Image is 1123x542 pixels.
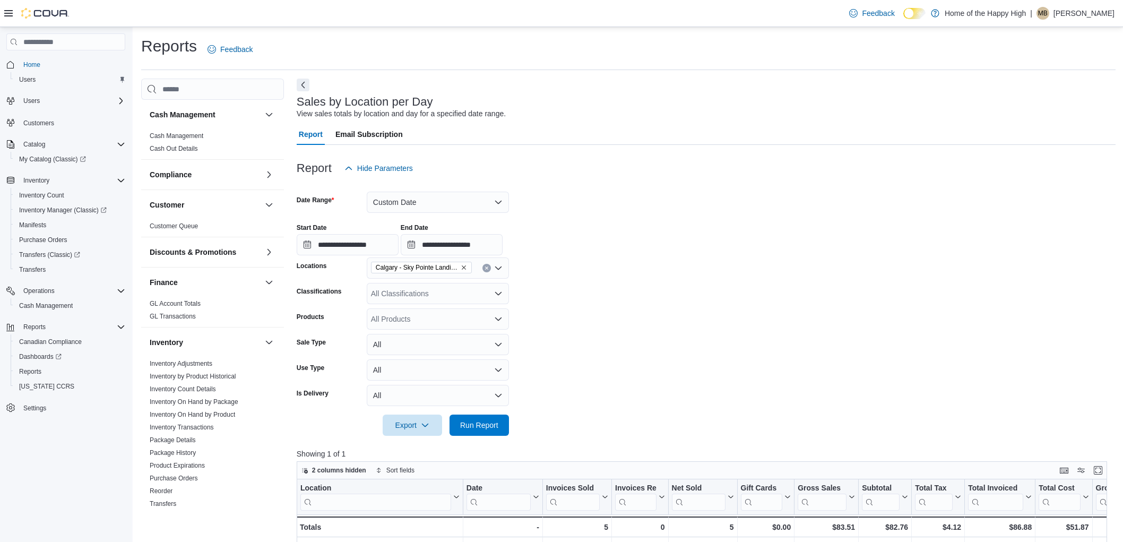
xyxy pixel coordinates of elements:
[2,283,129,298] button: Operations
[150,449,196,457] a: Package History
[11,152,129,167] a: My Catalog (Classic)
[150,313,196,320] a: GL Transactions
[150,337,183,348] h3: Inventory
[15,380,125,393] span: Washington CCRS
[615,484,656,494] div: Invoices Ref
[467,484,531,494] div: Date
[1039,484,1080,511] div: Total Cost
[19,251,80,259] span: Transfers (Classic)
[461,264,467,271] button: Remove Calgary - Sky Pointe Landing - Fire & Flower from selection in this group
[150,200,184,210] h3: Customer
[494,264,503,272] button: Open list of options
[150,144,198,153] span: Cash Out Details
[150,169,192,180] h3: Compliance
[1092,464,1104,477] button: Enter fullscreen
[19,116,125,129] span: Customers
[15,219,50,231] a: Manifests
[150,312,196,321] span: GL Transactions
[141,36,197,57] h1: Reports
[150,461,205,470] span: Product Expirations
[19,285,125,297] span: Operations
[11,298,129,313] button: Cash Management
[15,263,50,276] a: Transfers
[300,484,451,494] div: Location
[150,423,214,432] span: Inventory Transactions
[19,236,67,244] span: Purchase Orders
[19,221,46,229] span: Manifests
[740,484,782,494] div: Gift Cards
[671,484,733,511] button: Net Sold
[19,285,59,297] button: Operations
[1036,7,1049,20] div: Madyson Baerwald
[968,484,1023,494] div: Total Invoiced
[11,203,129,218] a: Inventory Manager (Classic)
[19,206,107,214] span: Inventory Manager (Classic)
[15,335,125,348] span: Canadian Compliance
[150,449,196,457] span: Package History
[376,262,459,273] span: Calgary - Sky Pointe Landing - Fire & Flower
[450,415,509,436] button: Run Report
[915,484,953,494] div: Total Tax
[15,153,90,166] a: My Catalog (Classic)
[340,158,417,179] button: Hide Parameters
[740,521,791,534] div: $0.00
[141,130,284,159] div: Cash Management
[15,299,77,312] a: Cash Management
[11,247,129,262] a: Transfers (Classic)
[372,464,419,477] button: Sort fields
[15,299,125,312] span: Cash Management
[19,338,82,346] span: Canadian Compliance
[798,484,846,494] div: Gross Sales
[367,359,509,381] button: All
[15,234,72,246] a: Purchase Orders
[494,315,503,323] button: Open list of options
[11,218,129,233] button: Manifests
[297,162,332,175] h3: Report
[19,191,64,200] span: Inventory Count
[19,352,62,361] span: Dashboards
[23,404,46,412] span: Settings
[297,364,324,372] label: Use Type
[297,262,327,270] label: Locations
[263,199,275,211] button: Customer
[150,436,196,444] a: Package Details
[150,299,201,308] span: GL Account Totals
[150,109,261,120] button: Cash Management
[482,264,491,272] button: Clear input
[150,385,216,393] span: Inventory Count Details
[297,389,329,398] label: Is Delivery
[15,219,125,231] span: Manifests
[15,189,68,202] a: Inventory Count
[23,97,40,105] span: Users
[150,277,261,288] button: Finance
[11,233,129,247] button: Purchase Orders
[546,484,600,494] div: Invoices Sold
[367,334,509,355] button: All
[19,321,50,333] button: Reports
[15,350,125,363] span: Dashboards
[15,263,125,276] span: Transfers
[2,93,129,108] button: Users
[19,367,41,376] span: Reports
[150,247,236,257] h3: Discounts & Promotions
[15,153,125,166] span: My Catalog (Classic)
[263,246,275,259] button: Discounts & Promotions
[150,475,198,482] a: Purchase Orders
[1039,484,1080,494] div: Total Cost
[150,300,201,307] a: GL Account Totals
[297,79,309,91] button: Next
[1075,464,1087,477] button: Display options
[297,287,342,296] label: Classifications
[141,357,284,514] div: Inventory
[15,73,125,86] span: Users
[546,521,608,534] div: 5
[150,411,235,418] a: Inventory On Hand by Product
[15,204,111,217] a: Inventory Manager (Classic)
[297,234,399,255] input: Press the down key to open a popover containing a calendar.
[150,398,238,406] a: Inventory On Hand by Package
[671,484,725,494] div: Net Sold
[150,200,261,210] button: Customer
[19,155,86,164] span: My Catalog (Classic)
[862,484,900,511] div: Subtotal
[371,262,472,273] span: Calgary - Sky Pointe Landing - Fire & Flower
